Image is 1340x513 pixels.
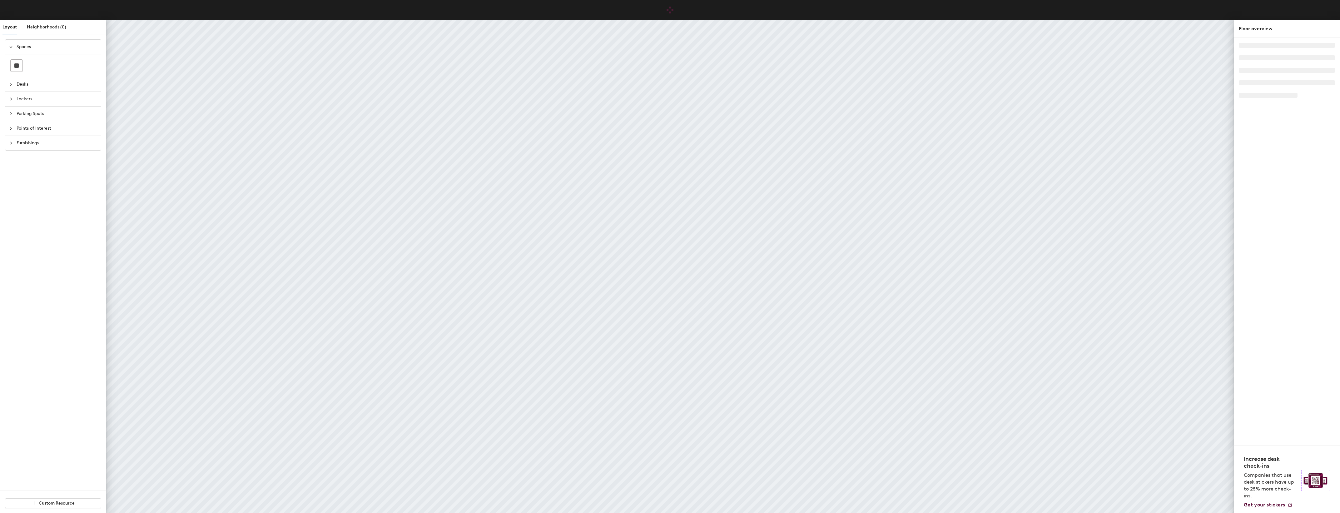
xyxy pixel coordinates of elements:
span: Parking Spots [17,107,97,121]
button: Custom Resource [5,498,101,508]
span: collapsed [9,141,13,145]
span: Get your stickers [1244,502,1285,508]
span: collapsed [9,127,13,130]
p: Companies that use desk stickers have up to 25% more check-ins. [1244,472,1298,499]
h4: Increase desk check-ins [1244,456,1298,469]
span: expanded [9,45,13,49]
span: Layout [2,24,17,30]
span: Spaces [17,40,97,54]
span: Points of Interest [17,121,97,136]
span: collapsed [9,82,13,86]
span: Furnishings [17,136,97,150]
span: Desks [17,77,97,92]
span: collapsed [9,112,13,116]
span: Lockers [17,92,97,106]
div: Floor overview [1239,25,1335,32]
img: Sticker logo [1301,470,1330,491]
a: Get your stickers [1244,502,1293,508]
span: Custom Resource [39,501,75,506]
span: collapsed [9,97,13,101]
span: Neighborhoods (0) [27,24,66,30]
